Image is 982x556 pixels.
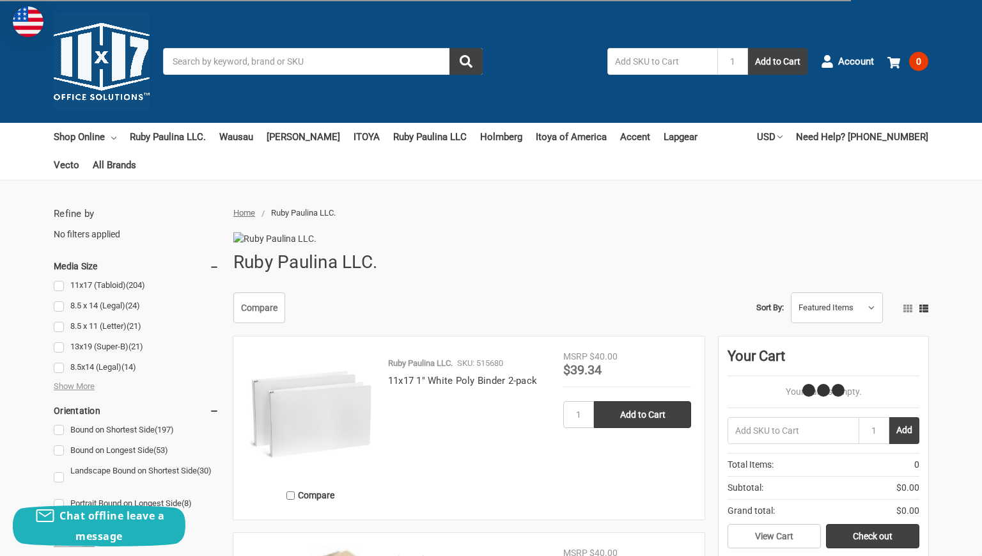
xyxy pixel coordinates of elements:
a: Bound on Shortest Side [54,422,219,439]
a: USD [757,123,783,151]
h5: Refine by [54,207,219,221]
a: Itoya of America [536,123,607,151]
img: duty and tax information for United States [13,6,43,37]
input: Compare [286,491,295,500]
span: $40.00 [589,351,618,361]
a: 0 [887,45,928,78]
a: All Brands [93,151,136,179]
a: Shop Online [54,123,116,151]
button: Add to Cart [748,48,807,75]
a: 11x17 (Tabloid) [54,277,219,294]
span: (21) [129,342,143,351]
span: (21) [127,321,141,331]
a: [PERSON_NAME] [267,123,340,151]
a: Ruby Paulina LLC [393,123,467,151]
a: Accent [620,123,650,151]
a: Bound on Longest Side [54,442,219,459]
span: Grand total: [728,504,775,518]
div: MSRP [563,350,588,363]
label: Compare [247,485,375,506]
a: Vecto [54,151,79,179]
a: Check out [826,524,919,548]
span: (24) [125,301,140,310]
a: Home [233,208,255,218]
input: Add SKU to Cart [728,417,859,444]
span: (53) [153,445,168,455]
span: Total Items: [728,458,774,472]
span: (204) [126,280,145,290]
span: Ruby Paulina LLC. [271,208,336,218]
h5: Media Size [54,258,219,274]
span: (30) [197,466,212,475]
a: Wausau [219,123,253,151]
h5: Orientation [54,403,219,418]
input: Add to Cart [594,401,691,428]
p: Ruby Paulina LLC. [388,357,453,370]
a: Ruby Paulina LLC. [130,123,206,151]
a: 8.5 x 14 (Legal) [54,298,219,315]
img: 11x17.com [54,13,150,109]
span: $0.00 [896,481,919,495]
span: 0 [909,52,928,71]
span: (14) [121,362,136,372]
input: Add SKU to Cart [607,48,717,75]
span: Chat offline leave a message [59,509,164,543]
a: Account [821,45,874,78]
a: Need Help? [PHONE_NUMBER] [796,123,928,151]
h1: Ruby Paulina LLC. [233,246,377,279]
p: SKU: 515680 [457,357,503,370]
a: Portrait Bound on Longest Side [54,495,219,512]
a: ITOYA [354,123,380,151]
a: 8.5x14 (Legal) [54,359,219,376]
a: Compare [233,292,285,323]
span: Show More [54,380,95,393]
img: Ruby Paulina LLC. [233,232,355,246]
div: Your Cart [728,346,919,376]
a: 13x19 (Super-B) [54,338,219,356]
a: 8.5 x 11 (Letter) [54,318,219,335]
span: (197) [155,425,174,434]
span: $39.34 [563,362,602,377]
span: 0 [914,458,919,472]
span: (8) [182,498,192,508]
span: Account [838,54,874,69]
button: Add [889,417,919,444]
a: Holmberg [480,123,522,151]
label: Sort By: [756,298,784,317]
span: $0.00 [896,504,919,518]
a: Lapgear [664,123,698,151]
p: Your Cart Is Empty. [728,385,919,399]
img: 11x17 1" White Poly Binder 2-pack [247,350,375,478]
input: Search by keyword, brand or SKU [163,48,483,75]
a: 11x17 1" White Poly Binder 2-pack [388,375,537,386]
div: No filters applied [54,207,219,241]
a: View Cart [728,524,821,548]
span: Subtotal: [728,481,763,495]
button: Chat offline leave a message [13,505,185,546]
a: Landscape Bound on Shortest Side [54,463,219,492]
